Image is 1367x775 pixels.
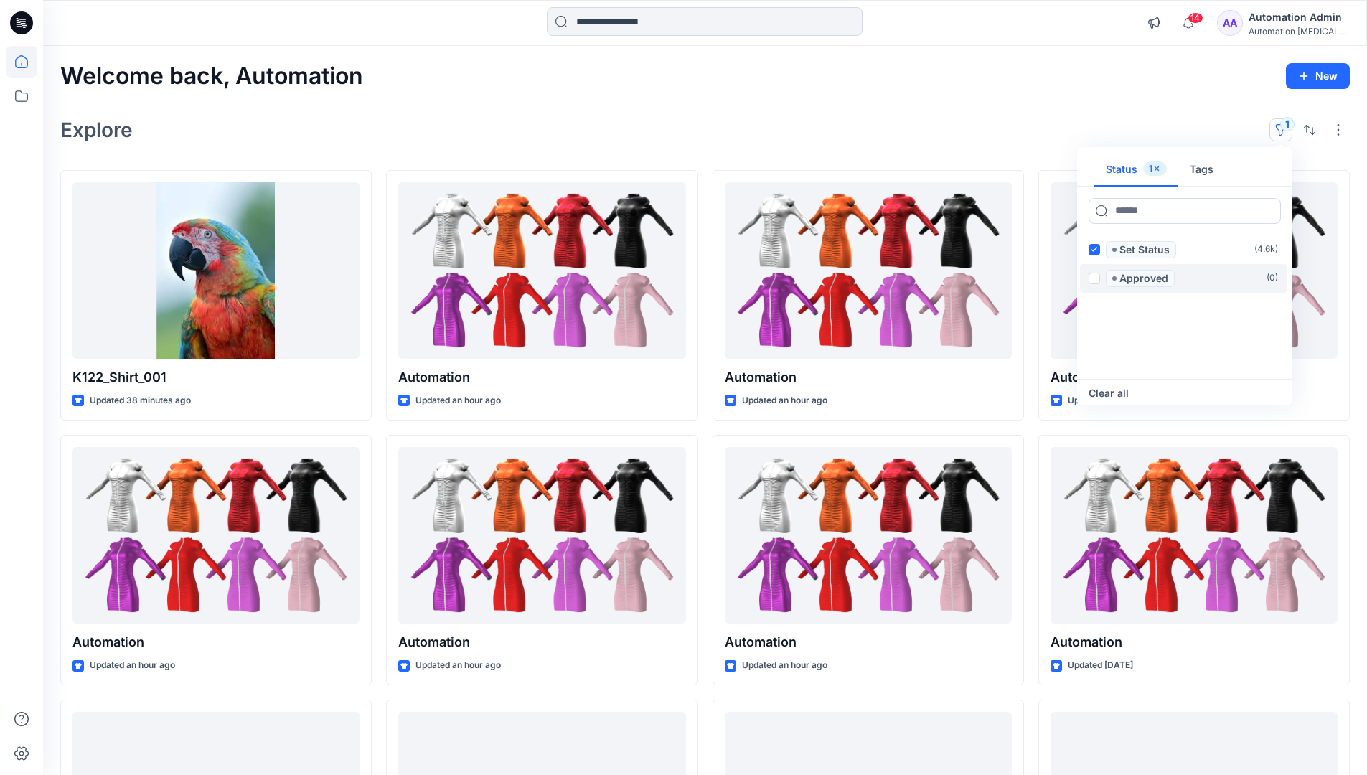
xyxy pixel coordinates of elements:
[1269,118,1292,141] button: 1
[1149,161,1152,177] p: 1
[415,393,501,408] p: Updated an hour ago
[1068,658,1133,673] p: Updated [DATE]
[1106,270,1175,287] span: Approved
[1217,10,1243,36] div: AA
[1188,12,1203,24] span: 14
[1051,367,1338,387] p: Automation
[1119,241,1170,258] p: Set Status
[725,632,1012,652] p: Automation
[1051,182,1338,360] a: Automation
[398,447,685,624] a: Automation
[90,658,175,673] p: Updated an hour ago
[1249,26,1349,37] div: Automation [MEDICAL_DATA]...
[1106,241,1176,258] span: Set Status
[90,393,191,408] p: Updated 38 minutes ago
[1254,242,1278,257] p: ( 4.6k )
[742,658,827,673] p: Updated an hour ago
[725,182,1012,360] a: Automation
[1051,447,1338,624] a: Automation
[1267,271,1278,286] p: ( 0 )
[742,393,827,408] p: Updated an hour ago
[1051,632,1338,652] p: Automation
[60,118,133,141] h2: Explore
[725,447,1012,624] a: Automation
[398,632,685,652] p: Automation
[1094,153,1178,187] button: Status
[72,632,360,652] p: Automation
[72,367,360,387] p: K122_Shirt_001
[1089,385,1129,402] button: Clear all
[398,367,685,387] p: Automation
[72,182,360,360] a: K122_Shirt_001
[1249,9,1349,26] div: Automation Admin
[1286,63,1350,89] button: New
[1068,393,1153,408] p: Updated an hour ago
[1178,153,1225,187] button: Tags
[725,367,1012,387] p: Automation
[398,182,685,360] a: Automation
[72,447,360,624] a: Automation
[415,658,501,673] p: Updated an hour ago
[1119,270,1168,287] p: Approved
[60,63,363,90] h2: Welcome back, Automation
